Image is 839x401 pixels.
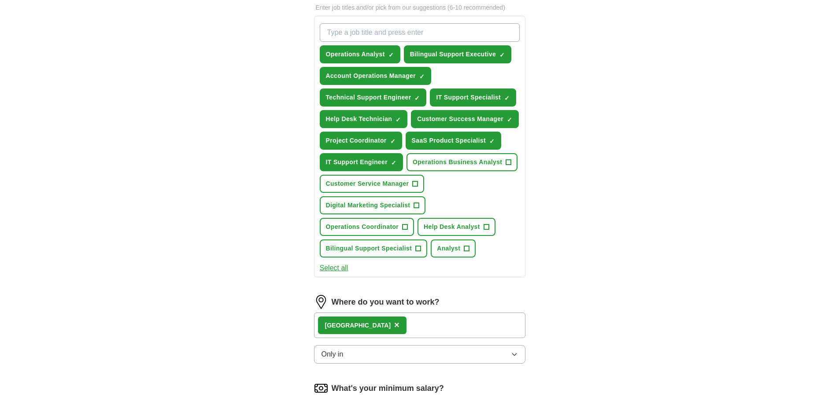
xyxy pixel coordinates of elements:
span: ✓ [489,138,495,145]
button: Bilingual Support Specialist [320,239,428,258]
button: Customer Service Manager [320,175,425,193]
button: Account Operations Manager✓ [320,67,431,85]
label: What's your minimum salary? [332,383,444,394]
span: SaaS Product Specialist [412,136,486,145]
span: ✓ [388,52,394,59]
span: Customer Service Manager [326,179,409,188]
span: Operations Coordinator [326,222,399,232]
input: Type a job title and press enter [320,23,520,42]
button: IT Support Specialist✓ [430,88,516,107]
button: Customer Success Manager✓ [411,110,519,128]
span: ✓ [504,95,510,102]
span: ✓ [507,116,512,123]
button: Digital Marketing Specialist [320,196,426,214]
span: × [394,320,399,330]
span: Operations Business Analyst [413,158,502,167]
span: Analyst [437,244,460,253]
span: Account Operations Manager [326,71,416,81]
span: ✓ [419,73,425,80]
span: Operations Analyst [326,50,385,59]
button: Help Desk Technician✓ [320,110,408,128]
img: salary.png [314,381,328,395]
button: Select all [320,263,348,273]
span: IT Support Specialist [436,93,501,102]
button: SaaS Product Specialist✓ [406,132,501,150]
span: Customer Success Manager [417,114,503,124]
button: Project Coordinator✓ [320,132,402,150]
button: Bilingual Support Executive✓ [404,45,511,63]
label: Where do you want to work? [332,296,440,308]
button: Analyst [431,239,476,258]
button: Operations Analyst✓ [320,45,400,63]
span: ✓ [414,95,420,102]
button: Help Desk Analyst [418,218,495,236]
p: Enter job titles and/or pick from our suggestions (6-10 recommended) [314,3,525,12]
button: Technical Support Engineer✓ [320,88,427,107]
span: ✓ [499,52,505,59]
span: ✓ [390,138,395,145]
span: Help Desk Technician [326,114,392,124]
span: Digital Marketing Specialist [326,201,410,210]
button: Operations Business Analyst [407,153,517,171]
span: ✓ [391,159,396,166]
span: IT Support Engineer [326,158,388,167]
img: location.png [314,295,328,309]
span: Help Desk Analyst [424,222,480,232]
div: [GEOGRAPHIC_DATA] [325,321,391,330]
span: Only in [322,349,344,360]
span: Technical Support Engineer [326,93,411,102]
button: IT Support Engineer✓ [320,153,403,171]
span: Bilingual Support Executive [410,50,496,59]
span: Project Coordinator [326,136,387,145]
button: Operations Coordinator [320,218,414,236]
span: Bilingual Support Specialist [326,244,412,253]
button: × [394,319,399,332]
button: Only in [314,345,525,364]
span: ✓ [395,116,401,123]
